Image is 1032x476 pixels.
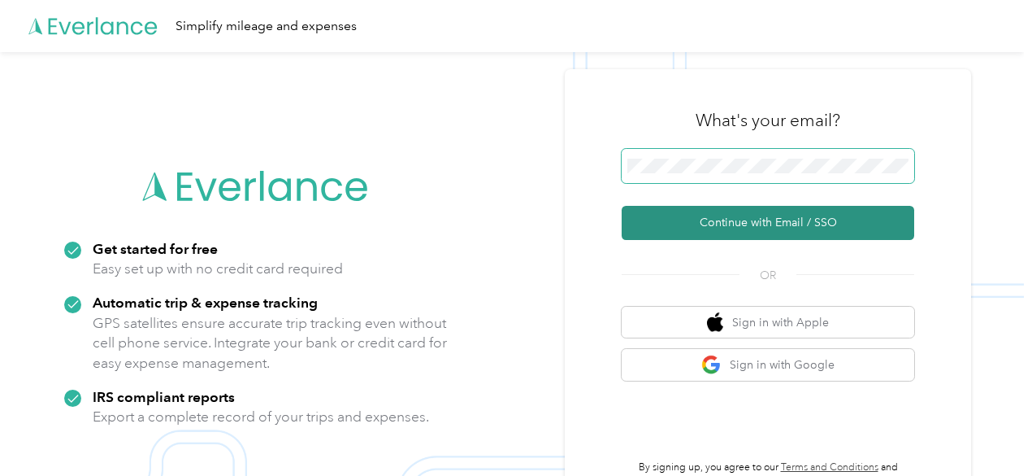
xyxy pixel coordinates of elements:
button: apple logoSign in with Apple [622,307,914,338]
strong: Automatic trip & expense tracking [93,294,318,311]
img: google logo [701,355,722,375]
span: OR [739,267,796,284]
button: google logoSign in with Google [622,349,914,381]
div: Simplify mileage and expenses [176,16,357,37]
strong: IRS compliant reports [93,388,235,405]
strong: Get started for free [93,240,218,257]
a: Terms and Conditions [781,461,878,474]
img: apple logo [707,312,723,333]
p: Export a complete record of your trips and expenses. [93,407,429,427]
h3: What's your email? [696,109,840,132]
p: Easy set up with no credit card required [93,259,343,279]
button: Continue with Email / SSO [622,206,914,240]
p: GPS satellites ensure accurate trip tracking even without cell phone service. Integrate your bank... [93,313,448,373]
